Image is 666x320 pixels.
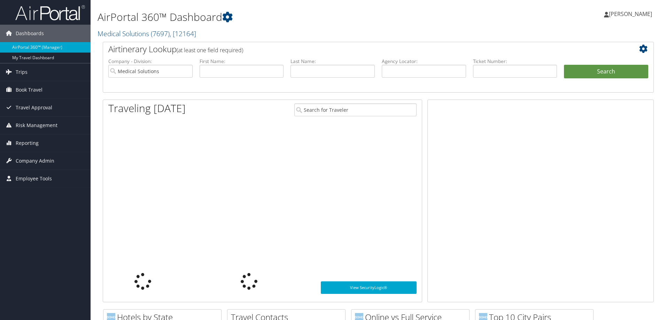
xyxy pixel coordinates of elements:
[609,10,652,18] span: [PERSON_NAME]
[151,29,170,38] span: ( 7697 )
[200,58,284,65] label: First Name:
[321,281,417,294] a: View SecurityLogic®
[291,58,375,65] label: Last Name:
[108,43,602,55] h2: Airtinerary Lookup
[564,65,648,79] button: Search
[473,58,557,65] label: Ticket Number:
[16,152,54,170] span: Company Admin
[16,117,57,134] span: Risk Management
[16,134,39,152] span: Reporting
[177,46,243,54] span: (at least one field required)
[108,101,186,116] h1: Traveling [DATE]
[98,10,472,24] h1: AirPortal 360™ Dashboard
[382,58,466,65] label: Agency Locator:
[98,29,196,38] a: Medical Solutions
[170,29,196,38] span: , [ 12164 ]
[604,3,659,24] a: [PERSON_NAME]
[16,170,52,187] span: Employee Tools
[108,58,193,65] label: Company - Division:
[16,25,44,42] span: Dashboards
[16,81,42,99] span: Book Travel
[294,103,417,116] input: Search for Traveler
[15,5,85,21] img: airportal-logo.png
[16,99,52,116] span: Travel Approval
[16,63,28,81] span: Trips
